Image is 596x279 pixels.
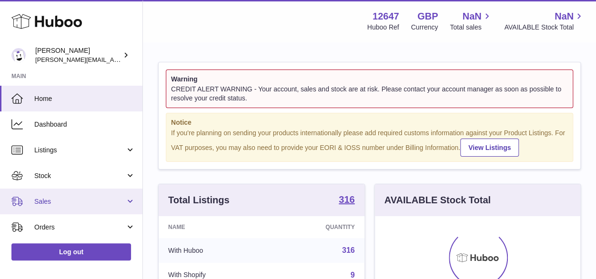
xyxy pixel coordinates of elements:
div: Huboo Ref [367,23,399,32]
th: Name [159,216,270,238]
span: Listings [34,146,125,155]
a: 9 [351,271,355,279]
strong: 316 [339,195,354,204]
a: View Listings [460,139,519,157]
span: Stock [34,171,125,180]
span: Home [34,94,135,103]
div: If you're planning on sending your products internationally please add required customs informati... [171,129,568,157]
div: CREDIT ALERT WARNING - Your account, sales and stock are at risk. Please contact your account man... [171,85,568,103]
div: Currency [411,23,438,32]
span: Total sales [450,23,492,32]
h3: AVAILABLE Stock Total [384,194,491,207]
span: Sales [34,197,125,206]
span: NaN [555,10,574,23]
a: NaN Total sales [450,10,492,32]
div: [PERSON_NAME] [35,46,121,64]
strong: Warning [171,75,568,84]
span: NaN [462,10,481,23]
a: 316 [339,195,354,206]
strong: GBP [417,10,438,23]
a: 316 [342,246,355,254]
span: Dashboard [34,120,135,129]
span: [PERSON_NAME][EMAIL_ADDRESS][PERSON_NAME][DOMAIN_NAME] [35,56,242,63]
h3: Total Listings [168,194,230,207]
strong: 12647 [373,10,399,23]
a: NaN AVAILABLE Stock Total [504,10,585,32]
img: peter@pinter.co.uk [11,48,26,62]
strong: Notice [171,118,568,127]
th: Quantity [270,216,364,238]
a: Log out [11,243,131,260]
span: Orders [34,223,125,232]
td: With Huboo [159,238,270,263]
span: AVAILABLE Stock Total [504,23,585,32]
